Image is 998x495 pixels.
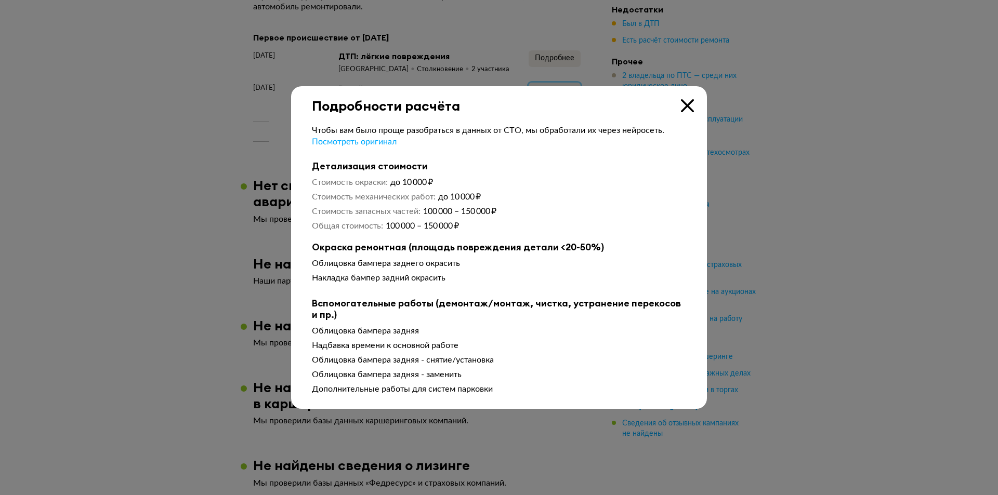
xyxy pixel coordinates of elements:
span: Посмотреть оригинал [312,138,397,146]
dt: Стоимость окраски [312,177,388,188]
dt: Стоимость запасных частей [312,206,421,217]
div: Накладка бампер задний окрасить [312,273,686,283]
span: 100 000 – 150 000 ₽ [423,207,496,216]
span: 100 000 – 150 000 ₽ [386,222,459,230]
div: Надбавка времени к основной работе [312,340,686,351]
span: до 10 000 ₽ [438,193,481,201]
dt: Общая стоимость [312,221,383,231]
span: Чтобы вам было проще разобраться в данных от СТО, мы обработали их через нейросеть. [312,126,664,135]
div: Облицовка бампера задняя - заменить [312,369,686,380]
b: Вспомогательные работы (демонтаж/монтаж, чистка, устранение перекосов и пр.) [312,298,686,320]
div: Облицовка бампера задняя - снятие/установка [312,355,686,365]
div: Облицовка бампера задняя [312,326,686,336]
div: Дополнительные работы для систем парковки [312,384,686,394]
div: Облицовка бампера заднего окрасить [312,258,686,269]
b: Окраска ремонтная (площадь повреждения детали <20-50%) [312,242,686,253]
b: Детализация стоимости [312,160,686,172]
div: Подробности расчёта [291,86,707,114]
dt: Стоимость механических работ [312,192,436,202]
span: до 10 000 ₽ [390,178,433,186]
